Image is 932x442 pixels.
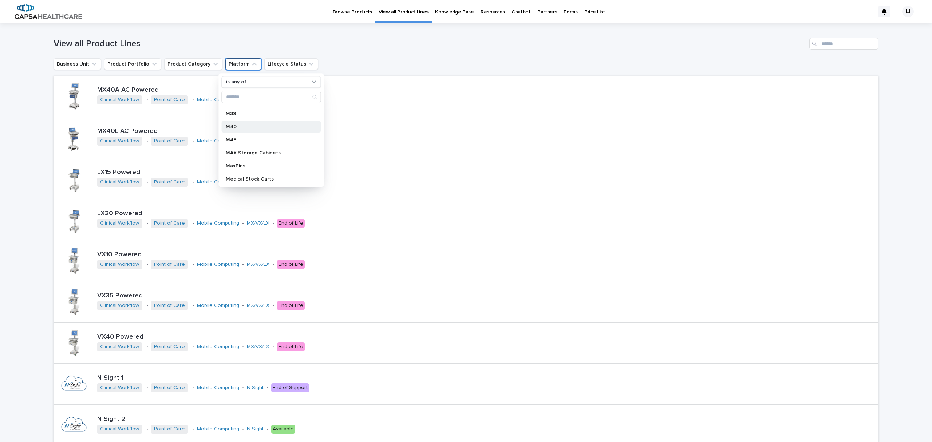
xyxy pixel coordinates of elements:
img: B5p4sRfuTuC72oLToeu7 [15,4,82,19]
p: • [242,344,244,350]
p: M48 [226,137,309,142]
p: N-Sight 1 [97,374,335,382]
a: Clinical Workflow [100,261,139,268]
a: VX35 PoweredClinical Workflow •Point of Care •Mobile Computing •MX/VX/LX •End of Life [54,281,878,323]
a: Mobile Computing [197,303,239,309]
p: • [146,344,148,350]
a: Point of Care [154,179,185,185]
p: • [242,261,244,268]
input: Search [809,38,878,50]
a: Clinical Workflow [100,138,139,144]
p: M38 [226,111,309,116]
p: is any of [226,79,246,85]
a: LX20 PoweredClinical Workflow •Point of Care •Mobile Computing •MX/VX/LX •End of Life [54,199,878,240]
a: Point of Care [154,344,185,350]
p: • [192,220,194,226]
a: Point of Care [154,303,185,309]
p: N-Sight 2 [97,415,323,423]
p: VX35 Powered [97,292,350,300]
div: LI [902,6,914,17]
a: N-Sight [247,385,264,391]
a: VX10 PoweredClinical Workflow •Point of Care •Mobile Computing •MX/VX/LX •End of Life [54,240,878,281]
p: MaxBins [226,163,309,169]
div: Available [271,425,295,434]
p: • [192,344,194,350]
a: N-Sight [247,426,264,432]
button: Lifecycle Status [264,58,318,70]
p: • [192,303,194,309]
p: • [146,426,148,432]
p: MX40L AC Powered [97,127,365,135]
div: End of Life [277,260,305,269]
h1: View all Product Lines [54,39,806,49]
button: Platform [225,58,261,70]
div: End of Life [277,342,305,351]
a: Point of Care [154,426,185,432]
button: Product Portfolio [104,58,161,70]
a: Clinical Workflow [100,97,139,103]
p: • [272,220,274,226]
a: Mobile Computing [197,344,239,350]
a: Mobile Computing [197,261,239,268]
p: M40 [226,124,309,129]
a: Clinical Workflow [100,303,139,309]
a: MX/VX/LX [247,344,269,350]
p: LX15 Powered [97,169,348,177]
p: • [242,426,244,432]
div: End of Life [277,219,305,228]
p: • [242,220,244,226]
p: • [192,385,194,391]
p: • [192,138,194,144]
a: Mobile Computing [197,426,239,432]
a: Point of Care [154,385,185,391]
p: • [242,303,244,309]
a: Mobile Computing [197,97,239,103]
p: • [272,261,274,268]
p: • [146,97,148,103]
p: • [266,426,268,432]
p: LX20 Powered [97,210,350,218]
p: • [146,385,148,391]
a: MX40A AC PoweredClinical Workflow •Point of Care •Mobile Computing •MX/VX/LX •End of Life [54,76,878,117]
a: Clinical Workflow [100,385,139,391]
p: MX40A AC Powered [97,86,366,94]
p: • [192,261,194,268]
a: Mobile Computing [197,220,239,226]
a: Point of Care [154,261,185,268]
a: Point of Care [154,138,185,144]
p: • [192,97,194,103]
p: • [146,179,148,185]
div: Search [221,91,321,103]
p: • [266,385,268,391]
p: • [146,261,148,268]
button: Business Unit [54,58,101,70]
a: Clinical Workflow [100,220,139,226]
p: • [242,385,244,391]
a: Point of Care [154,220,185,226]
a: Mobile Computing [197,385,239,391]
a: MX40L AC PoweredClinical Workflow •Point of Care •Mobile Computing •MX/VX/LX •End of Life [54,117,878,158]
a: N-Sight 1Clinical Workflow •Point of Care •Mobile Computing •N-Sight •End of Support [54,364,878,405]
div: End of Life [277,301,305,310]
p: • [272,303,274,309]
p: • [272,344,274,350]
button: Product Category [164,58,222,70]
p: VX10 Powered [97,251,349,259]
a: MX/VX/LX [247,303,269,309]
p: VX40 Powered [97,333,351,341]
a: MX/VX/LX [247,220,269,226]
p: • [146,303,148,309]
a: Clinical Workflow [100,179,139,185]
div: End of Support [271,383,309,392]
input: Search [222,91,320,103]
p: • [192,426,194,432]
p: • [192,179,194,185]
p: • [146,220,148,226]
a: VX40 PoweredClinical Workflow •Point of Care •Mobile Computing •MX/VX/LX •End of Life [54,323,878,364]
p: MAX Storage Cabinets [226,150,309,155]
a: Mobile Computing [197,179,239,185]
a: Mobile Computing [197,138,239,144]
a: Point of Care [154,97,185,103]
p: • [146,138,148,144]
